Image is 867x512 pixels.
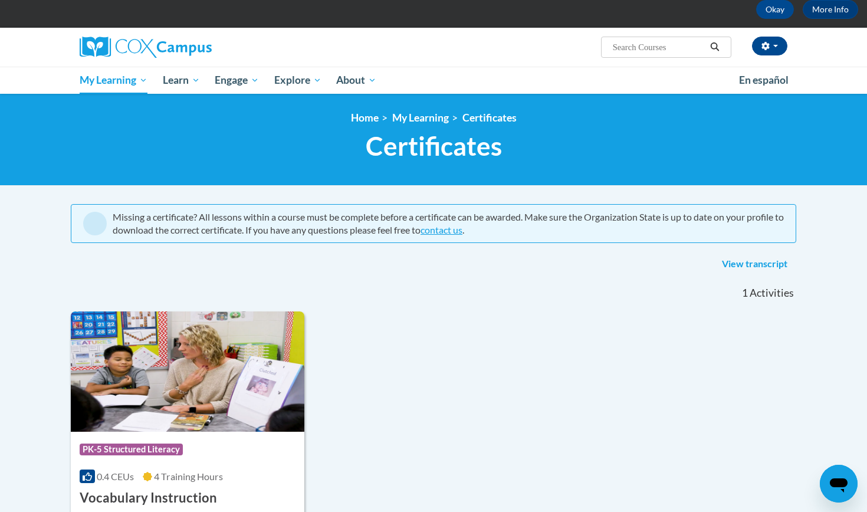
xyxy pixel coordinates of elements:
a: My Learning [72,67,155,94]
a: En español [731,68,796,93]
span: About [336,73,376,87]
span: En español [739,74,789,86]
span: Explore [274,73,321,87]
span: Activities [750,287,794,300]
a: Home [351,111,379,124]
span: 1 [742,287,748,300]
img: Cox Campus [80,37,212,58]
a: Cox Campus [80,37,304,58]
h3: Vocabulary Instruction [80,489,217,507]
img: Course Logo [71,311,304,432]
a: About [329,67,385,94]
a: My Learning [392,111,449,124]
span: My Learning [80,73,147,87]
span: 4 Training Hours [154,471,223,482]
span: Engage [215,73,259,87]
span: Learn [163,73,200,87]
span: Certificates [366,130,502,162]
div: Missing a certificate? All lessons within a course must be complete before a certificate can be a... [113,211,784,237]
span: 0.4 CEUs [97,471,134,482]
a: Certificates [462,111,517,124]
button: Search [706,40,724,54]
iframe: Button to launch messaging window [820,465,858,503]
div: Main menu [62,67,805,94]
a: View transcript [713,255,796,274]
button: Account Settings [752,37,787,55]
input: Search Courses [612,40,706,54]
a: Learn [155,67,208,94]
a: Explore [267,67,329,94]
span: PK-5 Structured Literacy [80,444,183,455]
a: Engage [207,67,267,94]
a: contact us [421,224,462,235]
